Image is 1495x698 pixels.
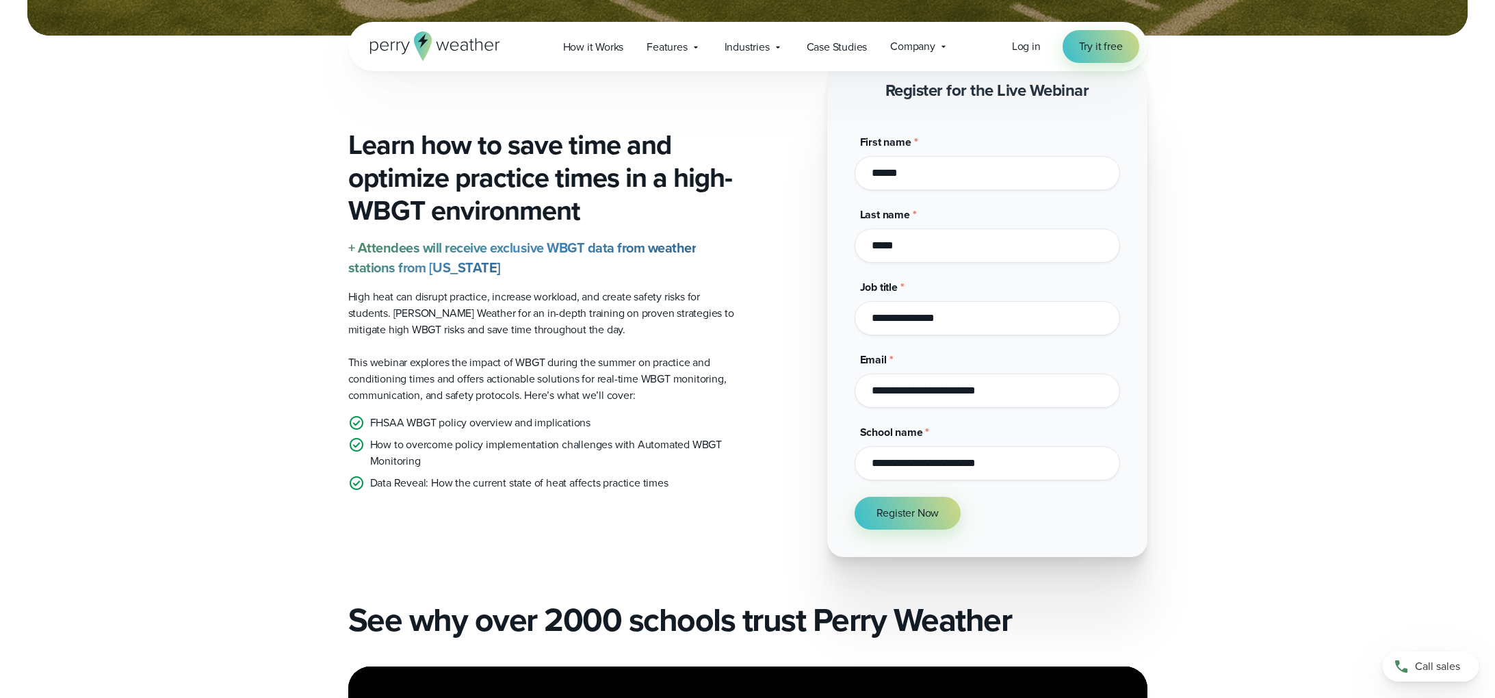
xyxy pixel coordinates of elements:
[348,289,737,338] p: High heat can disrupt practice, increase workload, and create safety risks for students. [PERSON_...
[807,39,868,55] span: Case Studies
[860,424,923,440] span: School name
[647,39,687,55] span: Features
[348,601,1147,639] h2: See why over 2000 schools trust Perry Weather
[370,437,737,469] p: How to overcome policy implementation challenges with Automated WBGT Monitoring
[725,39,770,55] span: Industries
[1415,658,1460,675] span: Call sales
[348,237,697,278] strong: + Attendees will receive exclusive WBGT data from weather stations from [US_STATE]
[551,33,636,61] a: How it Works
[1012,38,1041,54] span: Log in
[885,78,1089,103] strong: Register for the Live Webinar
[1383,651,1479,682] a: Call sales
[370,415,590,431] p: FHSAA WBGT policy overview and implications
[860,134,911,150] span: First name
[370,475,668,491] p: Data Reveal: How the current state of heat affects practice times
[795,33,879,61] a: Case Studies
[348,354,737,404] p: This webinar explores the impact of WBGT during the summer on practice and conditioning times and...
[348,129,737,227] h3: Learn how to save time and optimize practice times in a high-WBGT environment
[860,279,898,295] span: Job title
[1063,30,1139,63] a: Try it free
[1079,38,1123,55] span: Try it free
[876,505,939,521] span: Register Now
[563,39,624,55] span: How it Works
[890,38,935,55] span: Company
[855,497,961,530] button: Register Now
[1012,38,1041,55] a: Log in
[860,207,910,222] span: Last name
[860,352,887,367] span: Email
